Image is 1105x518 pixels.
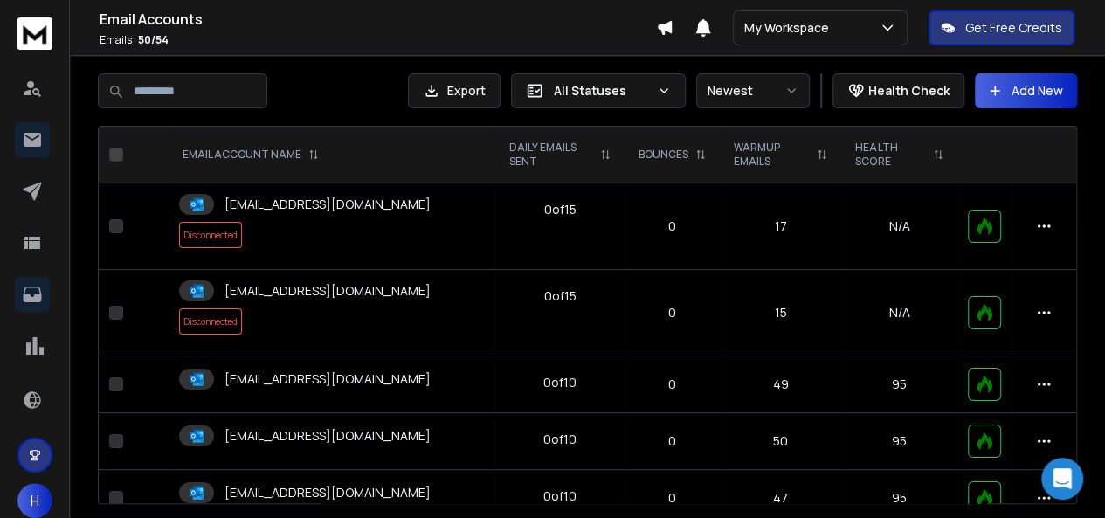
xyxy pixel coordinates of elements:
[408,73,501,108] button: Export
[841,356,957,413] td: 95
[17,17,52,50] img: logo
[100,33,656,47] p: Emails :
[720,413,841,470] td: 50
[639,148,688,162] p: BOUNCES
[635,432,709,450] p: 0
[100,9,656,30] h1: Email Accounts
[138,32,169,47] span: 50 / 54
[734,141,810,169] p: WARMUP EMAILS
[852,304,947,321] p: N/A
[635,218,709,235] p: 0
[543,487,577,505] div: 0 of 10
[224,370,431,388] p: [EMAIL_ADDRESS][DOMAIN_NAME]
[224,196,431,213] p: [EMAIL_ADDRESS][DOMAIN_NAME]
[224,282,431,300] p: [EMAIL_ADDRESS][DOMAIN_NAME]
[975,73,1077,108] button: Add New
[852,218,947,235] p: N/A
[1041,458,1083,500] div: Open Intercom Messenger
[544,287,577,305] div: 0 of 15
[544,201,577,218] div: 0 of 15
[868,82,950,100] p: Health Check
[179,308,242,335] span: Disconnected
[720,356,841,413] td: 49
[720,270,841,356] td: 15
[720,183,841,270] td: 17
[554,82,650,100] p: All Statuses
[635,304,709,321] p: 0
[183,148,319,162] div: EMAIL ACCOUNT NAME
[841,413,957,470] td: 95
[635,489,709,507] p: 0
[965,19,1062,37] p: Get Free Credits
[179,222,242,248] span: Disconnected
[224,427,431,445] p: [EMAIL_ADDRESS][DOMAIN_NAME]
[224,484,431,501] p: [EMAIL_ADDRESS][DOMAIN_NAME]
[929,10,1074,45] button: Get Free Credits
[17,483,52,518] button: H
[543,374,577,391] div: 0 of 10
[744,19,836,37] p: My Workspace
[855,141,926,169] p: HEALTH SCORE
[635,376,709,393] p: 0
[509,141,593,169] p: DAILY EMAILS SENT
[696,73,810,108] button: Newest
[832,73,964,108] button: Health Check
[543,431,577,448] div: 0 of 10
